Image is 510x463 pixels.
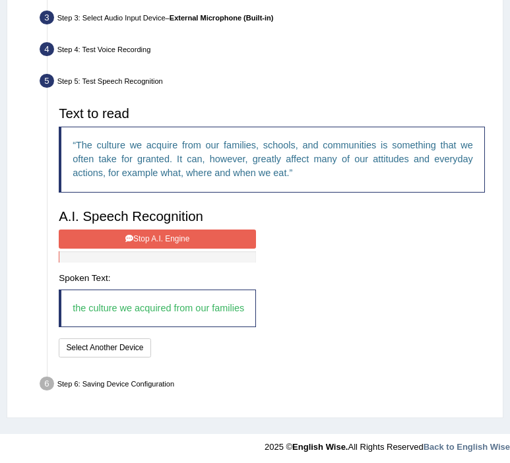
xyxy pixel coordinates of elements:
h3: Text to read [59,106,485,121]
a: Back to English Wise [424,442,510,452]
q: The culture we acquire from our families, schools, and communities is something that we often tak... [73,140,473,179]
div: Step 4: Test Voice Recording [35,39,498,63]
div: 2025 © All Rights Reserved [265,434,510,453]
button: Stop A.I. Engine [59,230,256,249]
b: External Microphone (Built-in) [170,14,274,22]
h3: A.I. Speech Recognition [59,209,256,224]
button: Select Another Device [59,338,150,357]
div: Step 5: Test Speech Recognition [35,71,498,95]
h4: Spoken Text: [59,274,256,284]
blockquote: the culture we acquired from our families [59,290,256,327]
div: Step 6: Saving Device Configuration [35,373,498,398]
div: Step 3: Select Audio Input Device [35,7,498,32]
span: – [166,14,274,22]
strong: English Wise. [292,442,348,452]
